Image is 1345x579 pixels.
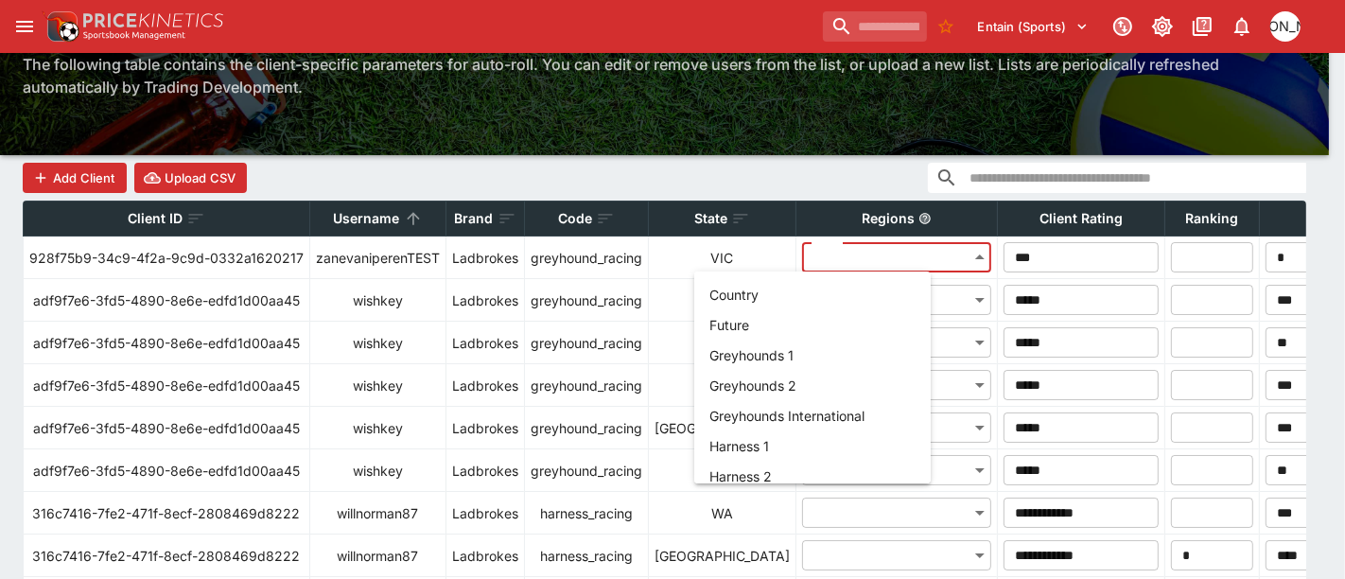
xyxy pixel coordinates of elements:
[694,430,931,461] li: Harness 1
[694,400,931,430] li: Greyhounds International
[694,461,931,491] li: Harness 2
[694,309,931,340] li: Future
[694,279,931,309] li: Country
[694,370,931,400] li: Greyhounds 2
[694,340,931,370] li: Greyhounds 1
